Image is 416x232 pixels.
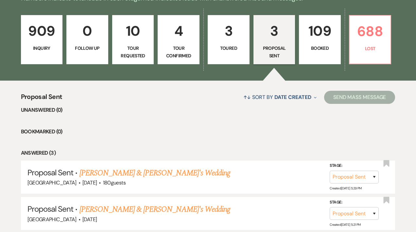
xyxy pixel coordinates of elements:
[71,45,104,52] p: Follow Up
[303,45,337,52] p: Booked
[158,15,199,64] a: 4Tour Confirmed
[349,15,391,64] a: 688Lost
[324,91,395,104] button: Send Mass Message
[71,20,104,42] p: 0
[354,45,387,52] p: Lost
[79,167,231,179] a: [PERSON_NAME] & [PERSON_NAME]'s Wedding
[21,92,62,106] span: Proposal Sent
[162,45,195,59] p: Tour Confirmed
[330,186,361,190] span: Created: [DATE] 5:29 PM
[208,15,250,64] a: 3Toured
[27,216,77,223] span: [GEOGRAPHIC_DATA]
[27,167,74,178] span: Proposal Sent
[162,20,195,42] p: 4
[79,203,231,215] a: [PERSON_NAME] & [PERSON_NAME]'s Wedding
[21,149,395,157] li: Answered (3)
[25,45,59,52] p: Inquiry
[103,179,126,186] span: 180 guests
[212,45,245,52] p: Toured
[66,15,108,64] a: 0Follow Up
[21,106,395,114] li: Unanswered (0)
[354,20,387,42] p: 688
[27,179,77,186] span: [GEOGRAPHIC_DATA]
[116,20,150,42] p: 10
[258,45,291,59] p: Proposal Sent
[241,88,319,106] button: Sort By Date Created
[274,94,311,101] span: Date Created
[243,94,251,101] span: ↑↓
[25,20,59,42] p: 909
[258,20,291,42] p: 3
[21,15,63,64] a: 909Inquiry
[330,222,360,227] span: Created: [DATE] 5:21 PM
[27,204,74,214] span: Proposal Sent
[212,20,245,42] p: 3
[112,15,154,64] a: 10Tour Requested
[82,179,97,186] span: [DATE]
[21,127,395,136] li: Bookmarked (0)
[299,15,341,64] a: 109Booked
[116,45,150,59] p: Tour Requested
[253,15,295,64] a: 3Proposal Sent
[303,20,337,42] p: 109
[82,216,97,223] span: [DATE]
[330,199,379,206] label: Stage:
[330,162,379,169] label: Stage:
